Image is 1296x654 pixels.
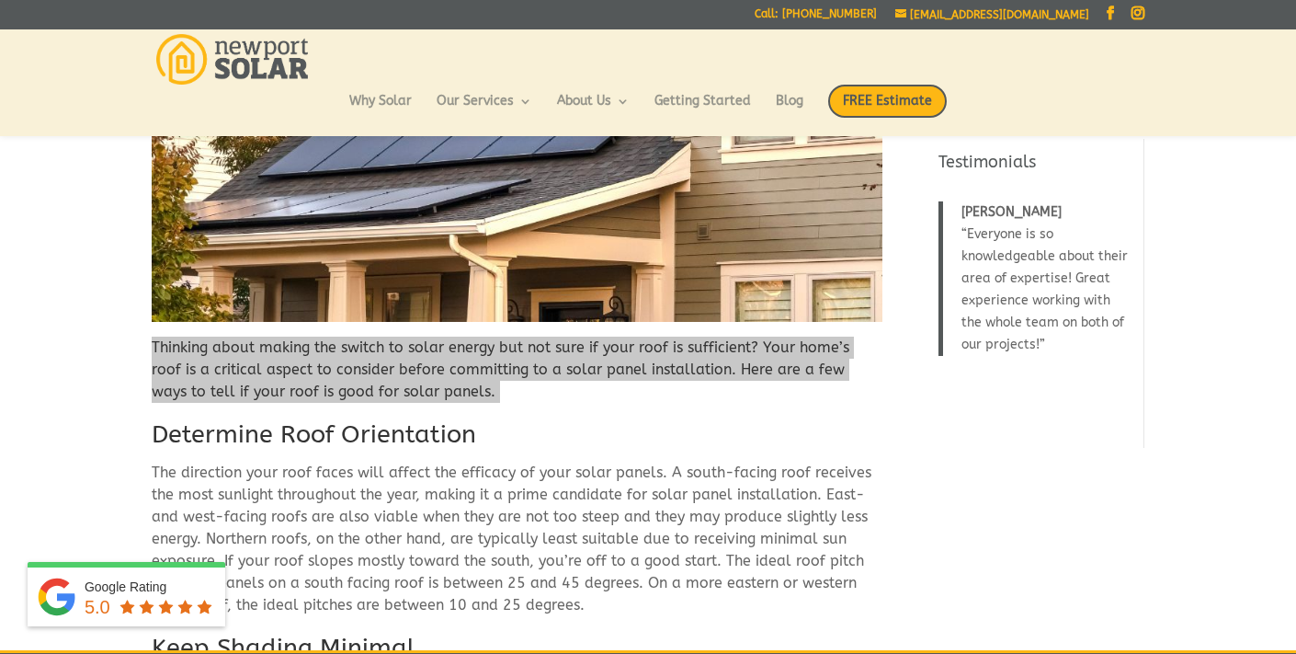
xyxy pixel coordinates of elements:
[85,578,216,596] div: Google Rating
[938,151,1132,183] h4: Testimonials
[961,204,1062,220] span: [PERSON_NAME]
[557,95,630,126] a: About Us
[755,8,877,28] a: Call: [PHONE_NUMBER]
[152,462,882,631] p: The direction your roof faces will affect the efficacy of your solar panels. A south-facing roof ...
[938,201,1132,356] blockquote: Everyone is so knowledgeable about their area of expertise! Great experience working with the who...
[895,8,1089,21] a: [EMAIL_ADDRESS][DOMAIN_NAME]
[828,85,947,118] span: FREE Estimate
[654,95,751,126] a: Getting Started
[156,34,308,85] img: Newport Solar | Solar Energy Optimized.
[828,85,947,136] a: FREE Estimate
[437,95,532,126] a: Our Services
[776,95,803,126] a: Blog
[152,418,882,462] h2: Determine Roof Orientation
[152,337,882,418] p: Thinking about making the switch to solar energy but not sure if your roof is sufficient? Your ho...
[349,95,412,126] a: Why Solar
[85,597,110,617] span: 5.0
